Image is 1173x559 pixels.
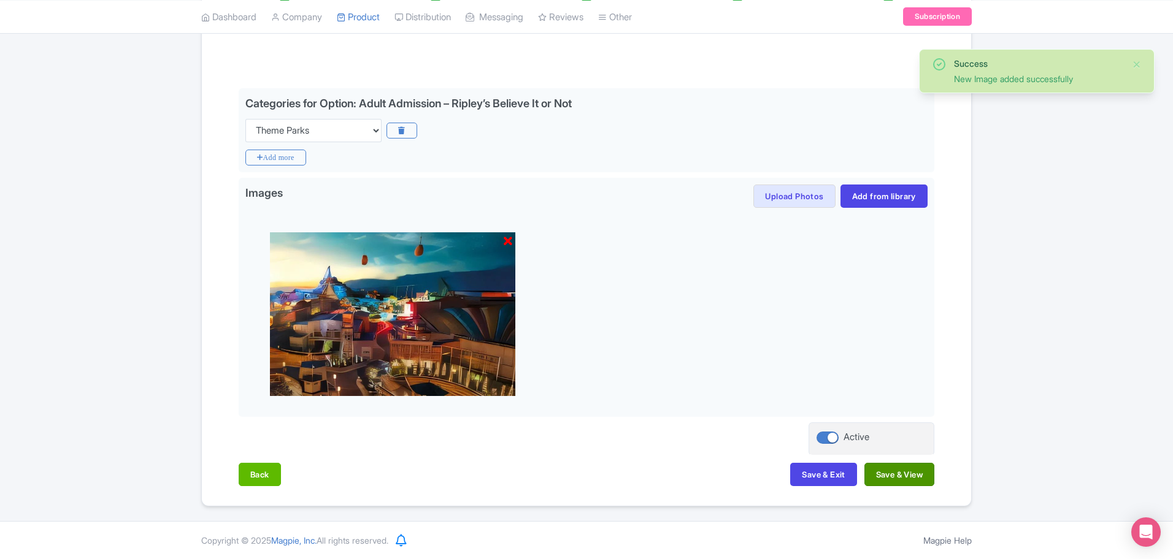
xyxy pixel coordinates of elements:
img: lf6g9ae16ijxiwdcqnys.webp [270,232,515,396]
span: Magpie, Inc. [271,535,317,546]
div: Success [954,57,1122,70]
div: Categories for Option: Adult Admission – Ripley’s Believe It or Not [245,97,572,110]
a: Magpie Help [923,535,972,546]
div: Copyright © 2025 All rights reserved. [194,534,396,547]
button: Close [1132,57,1142,72]
button: Back [239,463,281,486]
button: Save & View [864,463,934,486]
a: Subscription [903,7,972,26]
button: Upload Photos [753,184,835,208]
a: Add from library [840,184,928,208]
button: Save & Exit [790,463,856,486]
div: New Image added successfully [954,72,1122,85]
div: Open Intercom Messenger [1131,517,1161,547]
i: Add more [245,150,306,165]
span: Images [245,184,283,204]
div: Active [844,430,869,444]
